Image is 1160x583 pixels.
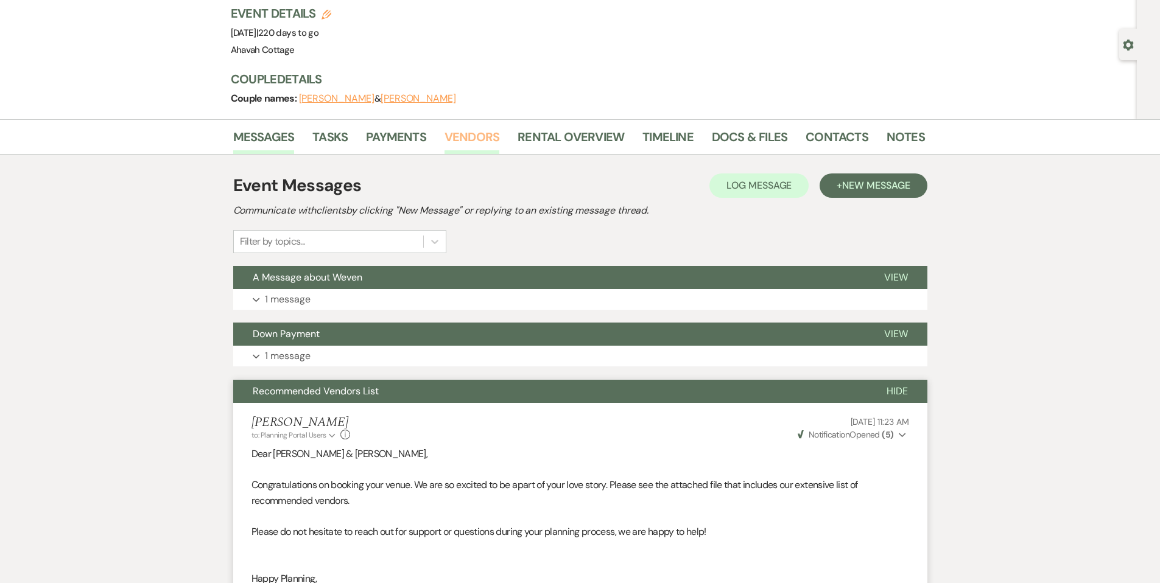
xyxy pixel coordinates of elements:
span: Hide [887,385,908,397]
button: [PERSON_NAME] [381,94,456,103]
span: [DATE] [231,27,319,39]
button: to: Planning Portal Users [251,430,338,441]
span: | [256,27,318,39]
span: Ahavah Cottage [231,44,295,56]
span: Log Message [726,179,792,192]
button: [PERSON_NAME] [299,94,374,103]
p: Dear [PERSON_NAME] & [PERSON_NAME], [251,446,909,462]
a: Notes [887,127,925,154]
button: NotificationOpened (5) [796,428,909,441]
strong: ( 5 ) [882,429,893,440]
span: 220 days to go [258,27,318,39]
span: Recommended Vendors List [253,385,379,397]
span: Notification [809,429,849,440]
a: Payments [366,127,426,154]
span: View [884,327,908,340]
p: 1 message [265,348,311,364]
a: Messages [233,127,295,154]
button: View [865,323,927,346]
h3: Event Details [231,5,332,22]
span: Down Payment [253,327,320,340]
span: to: Planning Portal Users [251,430,326,440]
a: Rental Overview [518,127,624,154]
h3: Couple Details [231,71,913,88]
p: Please do not hesitate to reach out for support or questions during your planning process, we are... [251,524,909,540]
button: 1 message [233,289,927,310]
span: View [884,271,908,284]
button: A Message about Weven [233,266,865,289]
span: Couple names: [231,92,299,105]
span: New Message [842,179,910,192]
button: Log Message [709,173,809,198]
button: View [865,266,927,289]
a: Docs & Files [712,127,787,154]
button: +New Message [820,173,927,198]
button: Down Payment [233,323,865,346]
button: 1 message [233,346,927,366]
span: & [299,93,456,105]
button: Open lead details [1123,38,1134,50]
span: A Message about Weven [253,271,362,284]
h2: Communicate with clients by clicking "New Message" or replying to an existing message thread. [233,203,927,218]
a: Timeline [642,127,694,154]
a: Vendors [445,127,499,154]
button: Hide [867,380,927,403]
p: Congratulations on booking your venue. We are so excited to be apart of your love story. Please s... [251,477,909,508]
h1: Event Messages [233,173,362,198]
a: Contacts [806,127,868,154]
h5: [PERSON_NAME] [251,415,351,430]
span: [DATE] 11:23 AM [851,416,909,427]
button: Recommended Vendors List [233,380,867,403]
span: Opened [798,429,894,440]
p: 1 message [265,291,311,307]
a: Tasks [312,127,348,154]
div: Filter by topics... [240,234,305,249]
